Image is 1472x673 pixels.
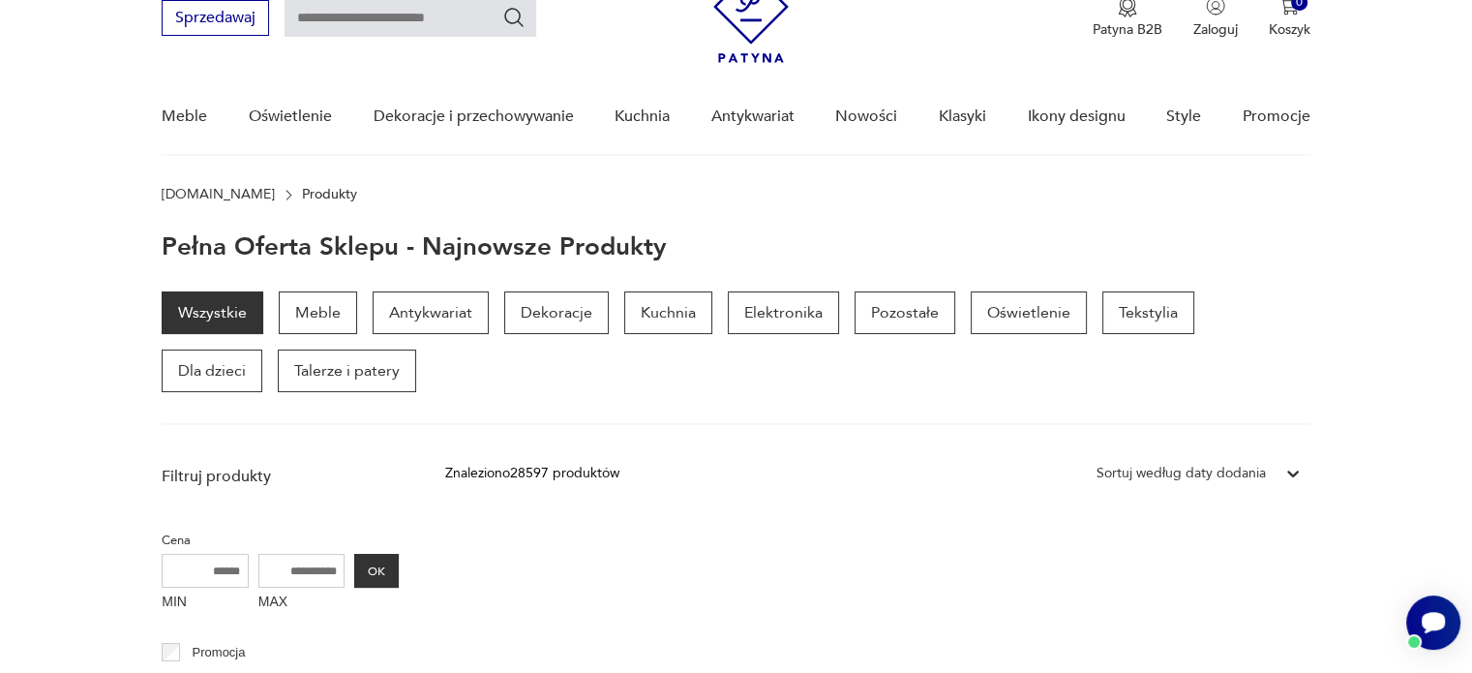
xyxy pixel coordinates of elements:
[939,79,986,154] a: Klasyki
[1102,291,1194,334] a: Tekstylia
[162,588,249,619] label: MIN
[373,79,573,154] a: Dekoracje i przechowywanie
[162,291,263,334] a: Wszystkie
[855,291,955,334] a: Pozostałe
[445,463,619,484] div: Znaleziono 28597 produktów
[1269,20,1310,39] p: Koszyk
[1027,79,1125,154] a: Ikony designu
[1093,20,1162,39] p: Patyna B2B
[971,291,1087,334] a: Oświetlenie
[162,79,207,154] a: Meble
[728,291,839,334] a: Elektronika
[162,187,275,202] a: [DOMAIN_NAME]
[624,291,712,334] a: Kuchnia
[162,233,667,260] h1: Pełna oferta sklepu - najnowsze produkty
[615,79,670,154] a: Kuchnia
[278,350,416,392] a: Talerze i patery
[162,13,269,26] a: Sprzedawaj
[1166,79,1201,154] a: Style
[249,79,332,154] a: Oświetlenie
[1096,463,1266,484] div: Sortuj według daty dodania
[162,350,262,392] a: Dla dzieci
[193,642,246,663] p: Promocja
[354,554,399,588] button: OK
[302,187,357,202] p: Produkty
[1193,20,1238,39] p: Zaloguj
[711,79,795,154] a: Antykwariat
[373,291,489,334] a: Antykwariat
[162,466,399,487] p: Filtruj produkty
[1243,79,1310,154] a: Promocje
[1406,596,1460,650] iframe: Smartsupp widget button
[279,291,357,334] a: Meble
[835,79,897,154] a: Nowości
[162,530,399,551] p: Cena
[258,588,345,619] label: MAX
[504,291,609,334] a: Dekoracje
[502,6,526,29] button: Szukaj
